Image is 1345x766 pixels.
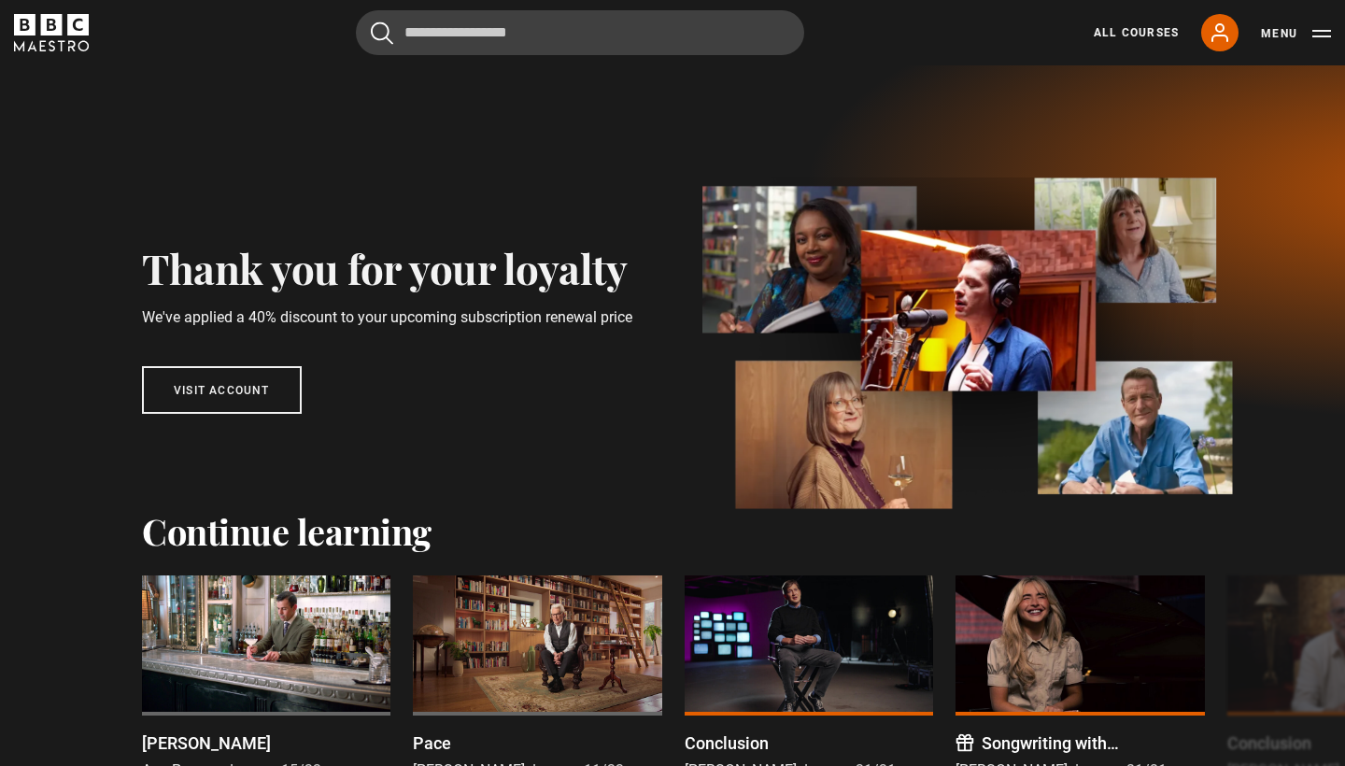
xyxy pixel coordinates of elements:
[371,21,393,45] button: Submit the search query
[982,731,1204,756] p: Songwriting with [PERSON_NAME]
[142,366,302,414] a: Visit account
[685,731,769,756] p: Conclusion
[142,510,1203,553] h2: Continue learning
[702,177,1233,510] img: banner_image-1d4a58306c65641337db.webp
[1261,24,1331,43] button: Toggle navigation
[1227,731,1311,756] p: Conclusion
[356,10,804,55] input: Search
[142,244,635,291] h2: Thank you for your loyalty
[14,14,89,51] svg: BBC Maestro
[1094,24,1179,41] a: All Courses
[413,731,451,756] p: Pace
[142,306,635,329] p: We've applied a 40% discount to your upcoming subscription renewal price
[142,731,271,756] p: [PERSON_NAME]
